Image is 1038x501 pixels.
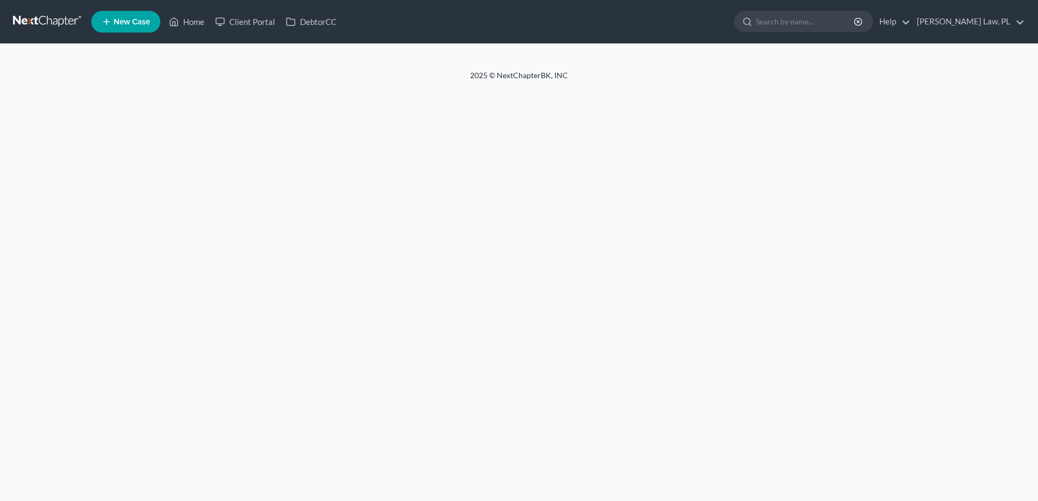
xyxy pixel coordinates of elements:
input: Search by name... [756,11,855,31]
a: [PERSON_NAME] Law, PL [911,12,1024,31]
a: Help [874,12,910,31]
a: Home [164,12,210,31]
a: Client Portal [210,12,280,31]
span: New Case [114,18,150,26]
a: DebtorCC [280,12,342,31]
div: 2025 © NextChapterBK, INC [209,70,829,90]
